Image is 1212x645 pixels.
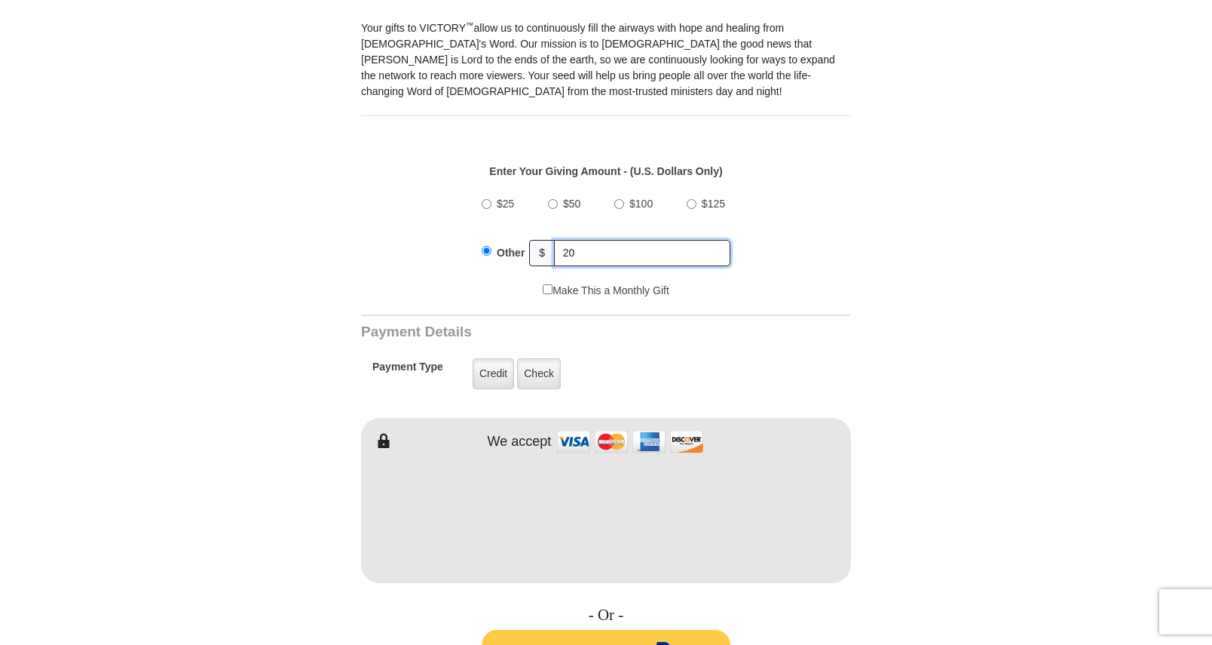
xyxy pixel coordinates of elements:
input: Other Amount [554,240,730,266]
span: $25 [497,198,514,210]
span: $50 [563,198,580,210]
input: Make This a Monthly Gift [543,284,552,294]
h5: Payment Type [372,361,443,381]
label: Make This a Monthly Gift [543,283,669,299]
span: $100 [629,198,653,210]
p: Your gifts to VICTORY allow us to continuously fill the airways with hope and healing from [DEMOG... [361,20,851,100]
span: $125 [702,198,725,210]
label: Credit [473,358,514,389]
label: Check [517,358,561,389]
strong: Enter Your Giving Amount - (U.S. Dollars Only) [489,165,722,177]
sup: ™ [466,20,474,29]
img: credit cards accepted [555,425,705,458]
span: $ [529,240,555,266]
h4: - Or - [361,606,851,625]
h3: Payment Details [361,324,745,341]
h4: We accept [488,434,552,450]
span: Other [497,247,525,259]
